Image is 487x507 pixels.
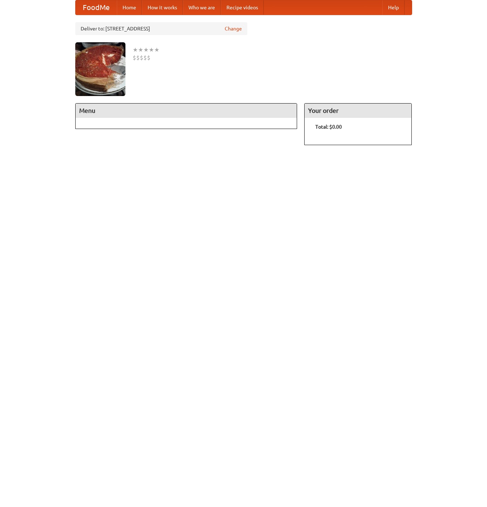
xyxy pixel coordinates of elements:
li: $ [140,54,143,62]
a: Help [382,0,405,15]
a: How it works [142,0,183,15]
a: Home [117,0,142,15]
li: $ [133,54,136,62]
a: Who we are [183,0,221,15]
li: ★ [138,46,143,54]
h4: Menu [76,104,297,118]
h4: Your order [305,104,411,118]
li: ★ [149,46,154,54]
li: ★ [143,46,149,54]
li: ★ [154,46,159,54]
li: ★ [133,46,138,54]
li: $ [147,54,151,62]
a: FoodMe [76,0,117,15]
a: Change [225,25,242,32]
li: $ [136,54,140,62]
a: Recipe videos [221,0,264,15]
div: Deliver to: [STREET_ADDRESS] [75,22,247,35]
img: angular.jpg [75,42,125,96]
b: Total: $0.00 [315,124,342,130]
li: $ [143,54,147,62]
